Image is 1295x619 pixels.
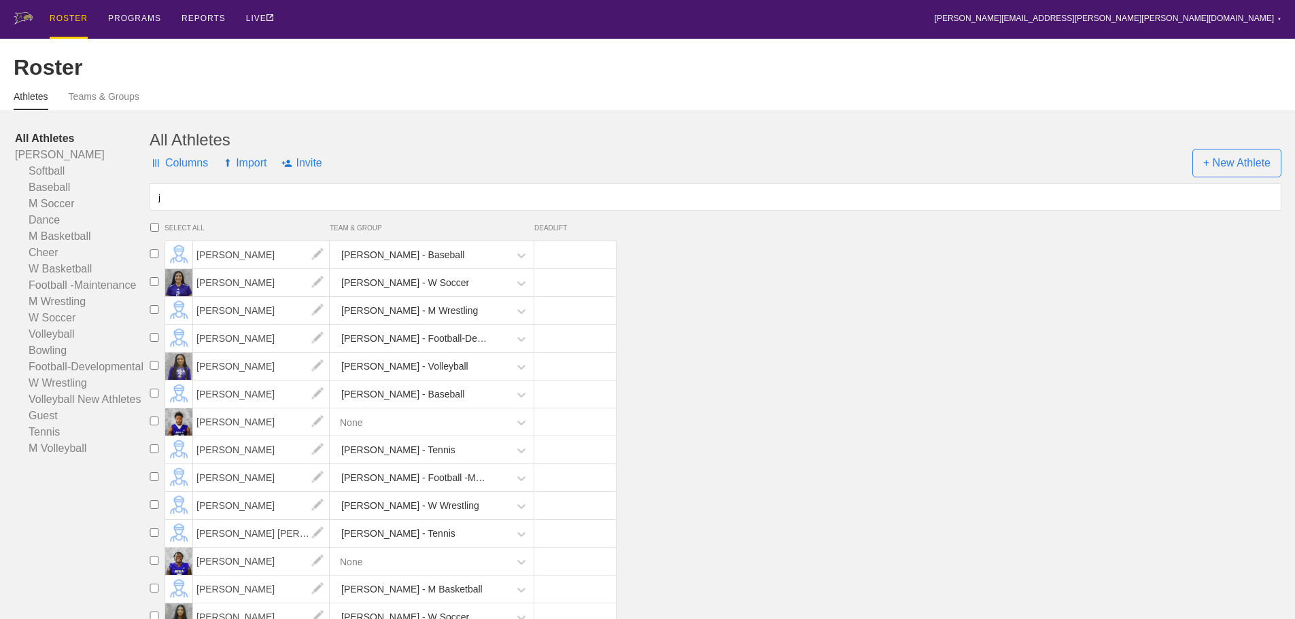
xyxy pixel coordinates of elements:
span: [PERSON_NAME] [193,353,330,380]
a: Dance [15,212,150,228]
div: [PERSON_NAME] - Football -Maintenance [341,465,489,491]
img: edit.png [304,269,331,296]
span: DEADLIFT [534,224,610,232]
span: [PERSON_NAME] [193,381,330,408]
a: Athletes [14,91,48,110]
a: Tennis [15,424,150,440]
div: All Athletes [150,130,1281,149]
a: Baseball [15,179,150,196]
div: [PERSON_NAME] - Tennis [341,521,455,546]
a: Volleyball [15,326,150,342]
a: M Volleyball [15,440,150,457]
a: [PERSON_NAME] [193,499,330,511]
a: M Soccer [15,196,150,212]
div: [PERSON_NAME] - Football-Developmental [341,326,489,351]
div: [PERSON_NAME] - W Wrestling [341,493,479,518]
a: Bowling [15,342,150,359]
img: edit.png [304,520,331,547]
a: [PERSON_NAME] [15,147,150,163]
div: [PERSON_NAME] - W Soccer [341,270,469,296]
a: Softball [15,163,150,179]
span: [PERSON_NAME] [193,576,330,603]
img: edit.png [304,492,331,519]
span: Invite [281,143,322,183]
a: [PERSON_NAME] [193,277,330,288]
a: W Basketball [15,261,150,277]
img: edit.png [304,576,331,603]
span: [PERSON_NAME] [193,548,330,575]
div: [PERSON_NAME] - Tennis [341,438,455,463]
a: [PERSON_NAME] [193,416,330,427]
a: Cheer [15,245,150,261]
div: [PERSON_NAME] - Baseball [341,243,464,268]
span: Columns [150,143,208,183]
div: Roster [14,55,1281,80]
span: TEAM & GROUP [330,224,534,232]
iframe: Chat Widget [1050,461,1295,619]
a: [PERSON_NAME] [193,304,330,316]
img: logo [14,12,33,24]
img: edit.png [304,436,331,463]
a: [PERSON_NAME] [193,360,330,372]
a: [PERSON_NAME] [193,332,330,344]
span: [PERSON_NAME] [193,325,330,352]
a: [PERSON_NAME] [PERSON_NAME] [193,527,330,539]
img: edit.png [304,241,331,268]
a: M Wrestling [15,294,150,310]
span: + New Athlete [1192,149,1281,177]
span: [PERSON_NAME] [193,436,330,463]
a: [PERSON_NAME] [193,472,330,483]
span: [PERSON_NAME] [193,492,330,519]
a: M Basketball [15,228,150,245]
span: SELECT ALL [165,224,330,232]
a: [PERSON_NAME] [193,555,330,567]
a: W Soccer [15,310,150,326]
a: [PERSON_NAME] [193,583,330,595]
span: [PERSON_NAME] [193,241,330,268]
div: ▼ [1277,15,1281,23]
img: edit.png [304,297,331,324]
div: [PERSON_NAME] - Volleyball [341,354,468,379]
a: [PERSON_NAME] [193,444,330,455]
div: [PERSON_NAME] - Baseball [341,382,464,407]
span: [PERSON_NAME] [193,408,330,436]
div: [PERSON_NAME] - M Basketball [341,577,483,602]
a: Guest [15,408,150,424]
a: Teams & Groups [69,91,139,109]
span: Import [223,143,266,183]
div: None [340,549,362,574]
input: Search by name... [150,183,1281,211]
img: edit.png [304,408,331,436]
span: [PERSON_NAME] [193,297,330,324]
a: Volleyball New Athletes [15,391,150,408]
img: edit.png [304,548,331,575]
a: [PERSON_NAME] [193,249,330,260]
a: W Wrestling [15,375,150,391]
span: [PERSON_NAME] [193,269,330,296]
span: [PERSON_NAME] [193,464,330,491]
img: edit.png [304,325,331,352]
img: edit.png [304,381,331,408]
a: Football-Developmental [15,359,150,375]
span: [PERSON_NAME] [PERSON_NAME] [193,520,330,547]
a: Football -Maintenance [15,277,150,294]
div: None [340,410,362,435]
img: edit.png [304,353,331,380]
div: [PERSON_NAME] - M Wrestling [341,298,478,323]
a: [PERSON_NAME] [193,388,330,400]
img: edit.png [304,464,331,491]
a: All Athletes [15,130,150,147]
